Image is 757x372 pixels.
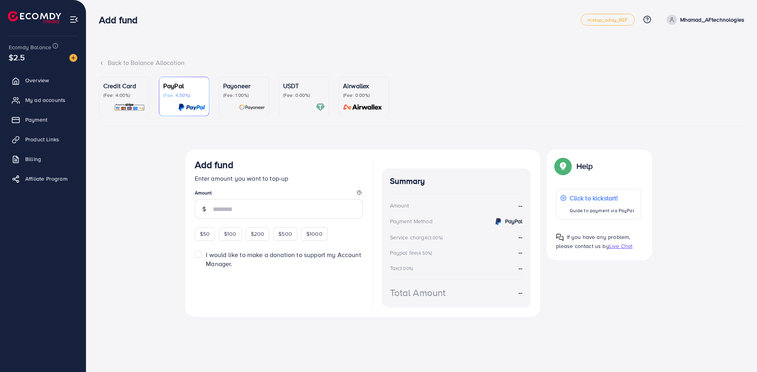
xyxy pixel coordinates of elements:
span: $500 [278,230,292,238]
img: card [316,103,325,112]
p: (Fee: 0.00%) [283,92,325,98]
strong: PayPal [505,217,523,225]
div: Amount [390,202,409,209]
a: metap_oday_REF [581,14,634,26]
img: logo [8,11,61,23]
span: metap_oday_REF [587,17,628,22]
p: (Fee: 4.00%) [103,92,145,98]
p: Mhamad_AFtechnologies [680,15,744,24]
img: Popup guide [556,233,564,241]
div: Paypal fee [390,249,435,257]
p: (Fee: 4.50%) [163,92,205,98]
span: $2.5 [9,52,25,63]
a: Product Links [6,131,80,147]
strong: -- [518,248,522,257]
img: card [239,103,265,112]
span: Live Chat [609,242,632,250]
span: $100 [224,230,237,238]
p: Payoneer [223,81,265,91]
p: Help [576,161,593,171]
span: Product Links [25,135,59,143]
span: $1000 [306,230,323,238]
strong: -- [518,201,522,210]
p: PayPal [163,81,205,91]
div: Payment Method [390,217,433,225]
a: Payment [6,112,80,128]
img: menu [69,15,78,24]
a: Overview [6,72,80,88]
div: Back to Balance Allocation [99,58,744,67]
strong: -- [518,264,522,272]
div: Service charge [390,233,445,241]
small: (3.00%) [428,235,443,241]
span: I would like to make a donation to support my Account Manager. [206,250,361,268]
p: Airwallex [343,81,385,91]
p: (Fee: 0.00%) [343,92,385,98]
p: (Fee: 1.00%) [223,92,265,98]
span: Payment [25,116,47,124]
p: Credit Card [103,81,145,91]
h4: Summary [390,176,523,186]
img: image [69,54,77,62]
strong: -- [518,288,522,297]
div: Tax [390,264,416,272]
span: My ad accounts [25,96,65,104]
img: card [341,103,385,112]
p: USDT [283,81,325,91]
h3: Add fund [99,14,144,26]
small: (4.50%) [417,250,432,256]
small: (3.00%) [398,265,413,272]
span: If you have any problem, please contact us by [556,233,630,250]
p: Guide to payment via PayPal [570,206,634,215]
span: Billing [25,155,41,163]
legend: Amount [195,189,363,199]
img: Popup guide [556,159,570,173]
p: Click to kickstart! [570,193,634,203]
span: Affiliate Program [25,175,67,183]
div: Total Amount [390,286,446,300]
a: Mhamad_AFtechnologies [664,15,744,25]
h3: Add fund [195,159,233,170]
strong: -- [518,233,522,241]
span: Ecomdy Balance [9,43,51,51]
img: card [178,103,205,112]
p: Enter amount you want to top-up [195,174,363,183]
img: credit [494,217,503,226]
span: Overview [25,76,49,84]
a: My ad accounts [6,92,80,108]
a: Affiliate Program [6,171,80,187]
span: $200 [251,230,265,238]
img: card [114,103,145,112]
a: Billing [6,151,80,167]
iframe: Chat [723,337,751,366]
span: $50 [200,230,210,238]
